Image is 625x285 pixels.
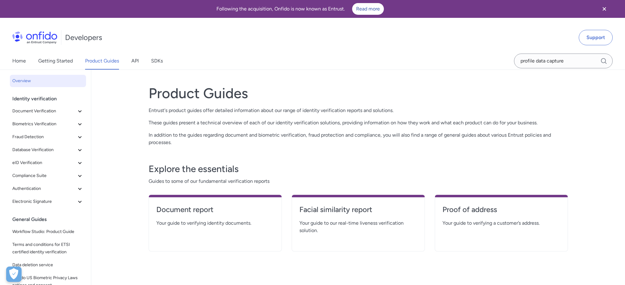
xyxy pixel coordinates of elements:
[7,3,593,15] div: Following the acquisition, Onfido is now known as Entrust.
[12,146,76,154] span: Database Verification
[12,52,26,70] a: Home
[10,259,86,271] a: Data deletion service
[10,118,86,130] button: Biometrics Verification
[12,93,88,105] div: Identity verification
[10,157,86,169] button: eID Verification
[12,159,76,167] span: eID Verification
[10,105,86,117] button: Document Verification
[299,205,417,219] a: Facial similarity report
[12,228,84,235] span: Workflow Studio: Product Guide
[12,133,76,141] span: Fraud Detection
[12,31,57,44] img: Onfido Logo
[65,33,102,42] h1: Developers
[10,239,86,258] a: Terms and conditions for ETSI certified identity verification
[6,267,22,282] button: Open Preferences
[85,52,119,70] a: Product Guides
[156,205,274,215] h4: Document report
[12,77,84,85] span: Overview
[10,170,86,182] button: Compliance Suite
[10,195,86,208] button: Electronic Signature
[10,183,86,195] button: Authentication
[10,226,86,238] a: Workflow Studio: Product Guide
[12,261,84,269] span: Data deletion service
[149,119,568,126] p: These guides present a technical overview of each of our identity verification solutions, providi...
[10,75,86,87] a: Overview
[579,30,613,45] a: Support
[151,52,163,70] a: SDKs
[12,107,76,115] span: Document Verification
[149,131,568,146] p: In addition to the guides regarding document and biometric verification, fraud protection and com...
[10,131,86,143] button: Fraud Detection
[149,163,568,175] h3: Explore the essentials
[131,52,139,70] a: API
[6,267,22,282] div: Cookie Preferences
[601,5,608,13] svg: Close banner
[38,52,73,70] a: Getting Started
[299,219,417,234] span: Your guide to our real-time liveness verification solution.
[442,205,560,219] a: Proof of address
[352,3,384,15] a: Read more
[12,185,76,192] span: Authentication
[593,1,616,17] button: Close banner
[156,219,274,227] span: Your guide to verifying identity documents.
[149,107,568,114] p: Entrust's product guides offer detailed information about our range of identity verification repo...
[514,54,613,68] input: Onfido search input field
[12,120,76,128] span: Biometrics Verification
[299,205,417,215] h4: Facial similarity report
[149,85,568,102] h1: Product Guides
[149,178,568,185] span: Guides to some of our fundamental verification reports
[12,172,76,179] span: Compliance Suite
[12,241,84,256] span: Terms and conditions for ETSI certified identity verification
[12,213,88,226] div: General Guides
[442,205,560,215] h4: Proof of address
[12,198,76,205] span: Electronic Signature
[442,219,560,227] span: Your guide to verifying a customer’s address.
[10,144,86,156] button: Database Verification
[156,205,274,219] a: Document report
